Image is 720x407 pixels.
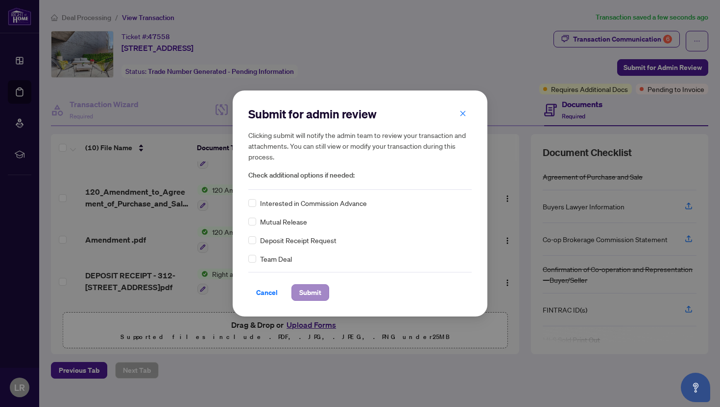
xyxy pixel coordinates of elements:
button: Open asap [681,373,710,402]
span: close [459,110,466,117]
span: Submit [299,285,321,300]
span: Team Deal [260,253,292,264]
h2: Submit for admin review [248,106,472,122]
span: Interested in Commission Advance [260,198,367,208]
h5: Clicking submit will notify the admin team to review your transaction and attachments. You can st... [248,130,472,162]
span: Check additional options if needed: [248,170,472,181]
span: Cancel [256,285,278,300]
button: Cancel [248,284,286,301]
span: Mutual Release [260,216,307,227]
button: Submit [291,284,329,301]
span: Deposit Receipt Request [260,235,336,246]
